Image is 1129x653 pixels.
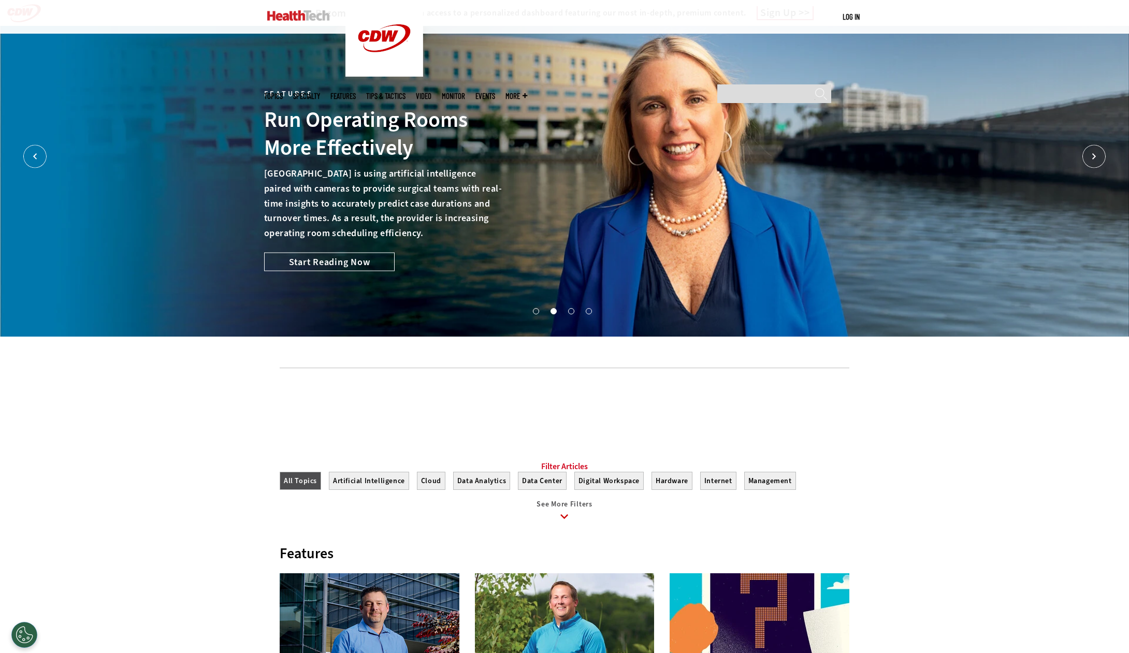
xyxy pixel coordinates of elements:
[568,308,573,313] button: 3 of 4
[264,252,395,271] a: Start Reading Now
[23,145,47,168] button: Prev
[376,384,753,430] iframe: advertisement
[586,308,591,313] button: 4 of 4
[700,472,736,490] button: Internet
[417,472,445,490] button: Cloud
[366,92,406,100] a: Tips & Tactics
[330,92,356,100] a: Features
[11,622,37,648] div: Cookies Settings
[264,92,283,100] span: Topics
[293,92,320,100] span: Specialty
[843,12,860,21] a: Log in
[518,472,567,490] button: Data Center
[537,499,592,509] span: See More Filters
[541,461,588,472] a: Filter Articles
[329,472,409,490] button: Artificial Intelligence
[280,472,321,490] button: All Topics
[280,544,849,562] div: Features
[574,472,644,490] button: Digital Workspace
[744,472,796,490] button: Management
[442,92,465,100] a: MonITor
[264,106,504,162] div: Run Operating Rooms More Effectively
[11,622,37,648] button: Open Preferences
[533,308,538,313] button: 1 of 4
[264,166,504,241] p: [GEOGRAPHIC_DATA] is using artificial intelligence paired with cameras to provide surgical teams ...
[551,308,556,313] button: 2 of 4
[505,92,527,100] span: More
[1082,145,1106,168] button: Next
[475,92,495,100] a: Events
[652,472,692,490] button: Hardware
[453,472,510,490] button: Data Analytics
[345,68,423,79] a: CDW
[416,92,431,100] a: Video
[843,11,860,22] div: User menu
[267,10,330,21] img: Home
[280,500,849,529] a: See More Filters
